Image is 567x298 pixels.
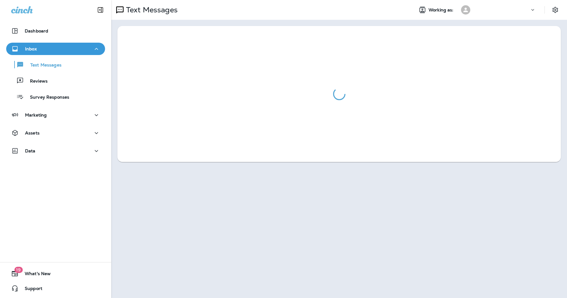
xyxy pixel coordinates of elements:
[19,271,51,279] span: What's New
[19,286,42,293] span: Support
[6,43,105,55] button: Inbox
[124,5,178,15] p: Text Messages
[6,90,105,103] button: Survey Responses
[6,282,105,295] button: Support
[14,267,23,273] span: 19
[25,130,40,135] p: Assets
[24,95,69,100] p: Survey Responses
[6,267,105,280] button: 19What's New
[6,25,105,37] button: Dashboard
[24,62,61,68] p: Text Messages
[25,28,48,33] p: Dashboard
[6,109,105,121] button: Marketing
[24,79,48,84] p: Reviews
[25,46,37,51] p: Inbox
[6,74,105,87] button: Reviews
[92,4,109,16] button: Collapse Sidebar
[6,127,105,139] button: Assets
[6,58,105,71] button: Text Messages
[25,113,47,117] p: Marketing
[550,4,561,15] button: Settings
[25,148,36,153] p: Data
[429,7,455,13] span: Working as:
[6,145,105,157] button: Data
